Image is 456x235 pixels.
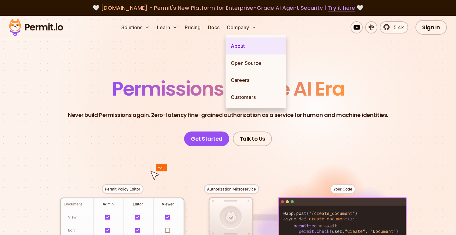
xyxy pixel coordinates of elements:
[328,4,355,12] a: Try it here
[205,21,222,33] a: Docs
[101,4,355,12] span: [DOMAIN_NAME] - Permit's New Platform for Enterprise-Grade AI Agent Security |
[226,37,286,54] a: About
[226,54,286,72] a: Open Source
[15,4,441,12] div: 🤍 🤍
[380,21,408,33] a: 5.4k
[226,72,286,89] a: Careers
[390,24,404,31] span: 5.4k
[184,132,229,146] a: Get Started
[233,132,272,146] a: Talk to Us
[119,21,152,33] button: Solutions
[6,17,66,38] img: Permit logo
[224,21,259,33] button: Company
[226,89,286,106] a: Customers
[415,20,447,35] a: Sign In
[182,21,203,33] a: Pricing
[68,111,388,119] p: Never build Permissions again. Zero-latency fine-grained authorization as a service for human and...
[112,75,344,102] span: Permissions for The AI Era
[155,21,180,33] button: Learn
